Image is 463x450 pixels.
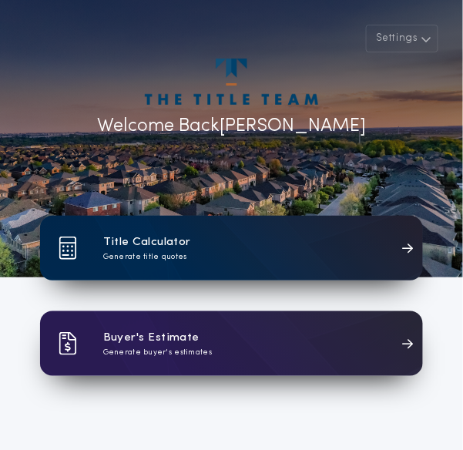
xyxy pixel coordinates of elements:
[103,233,191,251] h1: Title Calculator
[103,251,187,263] p: Generate title quotes
[59,332,77,355] img: card icon
[40,311,423,376] a: card iconBuyer's EstimateGenerate buyer's estimates
[145,59,317,105] img: account-logo
[97,112,366,140] p: Welcome Back [PERSON_NAME]
[366,25,438,52] button: Settings
[103,329,200,347] h1: Buyer's Estimate
[103,347,213,358] p: Generate buyer's estimates
[59,237,77,260] img: card icon
[40,216,423,280] a: card iconTitle CalculatorGenerate title quotes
